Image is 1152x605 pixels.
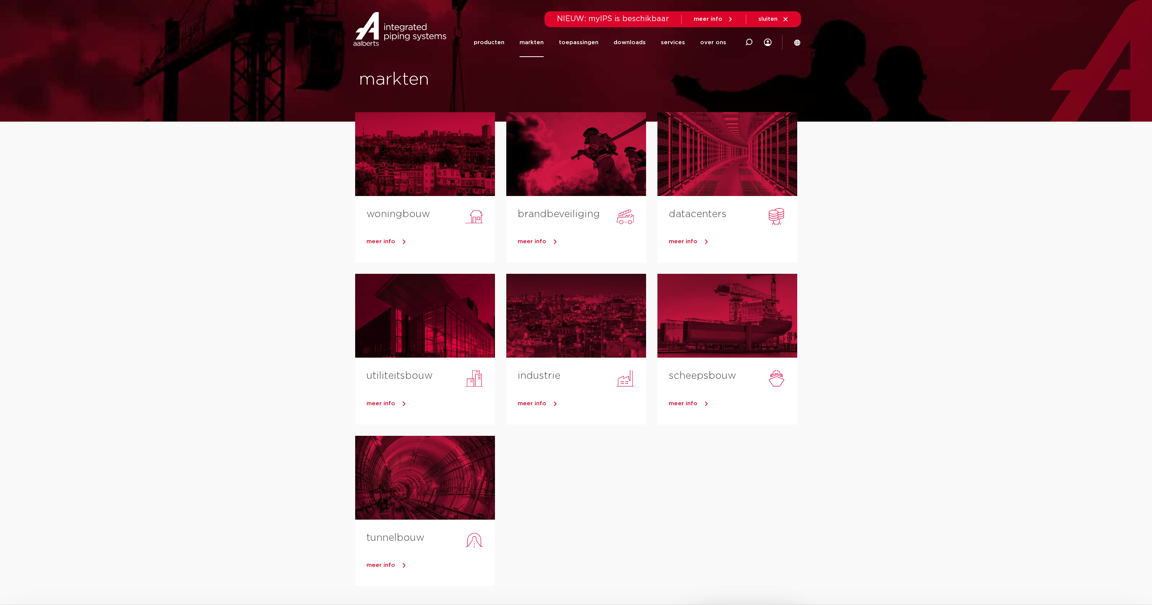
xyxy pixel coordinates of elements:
span: meer info [366,562,395,568]
a: woningbouw [366,209,430,219]
span: meer info [669,239,697,244]
a: markten [520,28,544,57]
a: meer info [694,16,734,23]
span: meer info [518,239,546,244]
span: meer info [669,401,697,406]
span: meer info [518,401,546,406]
a: meer info [518,398,646,409]
a: services [661,28,685,57]
span: meer info [366,239,395,244]
span: NIEUW: myIPS is beschikbaar [557,15,669,23]
a: downloads [614,28,646,57]
a: tunnelbouw [366,533,424,543]
h1: markten [359,68,572,92]
nav: Menu [474,28,726,57]
a: meer info [669,236,797,247]
a: toepassingen [559,28,598,57]
a: meer info [518,236,646,247]
a: brandbeveiliging [518,209,600,219]
a: meer info [366,236,495,247]
a: meer info [366,398,495,409]
a: utiliteitsbouw [366,371,433,381]
a: meer info [366,560,495,571]
a: sluiten [758,16,789,23]
a: producten [474,28,504,57]
a: meer info [669,398,797,409]
span: meer info [694,16,722,22]
a: industrie [518,371,560,381]
span: meer info [366,401,395,406]
span: sluiten [758,16,778,22]
a: datacenters [669,209,727,219]
a: scheepsbouw [669,371,736,381]
a: over ons [700,28,726,57]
